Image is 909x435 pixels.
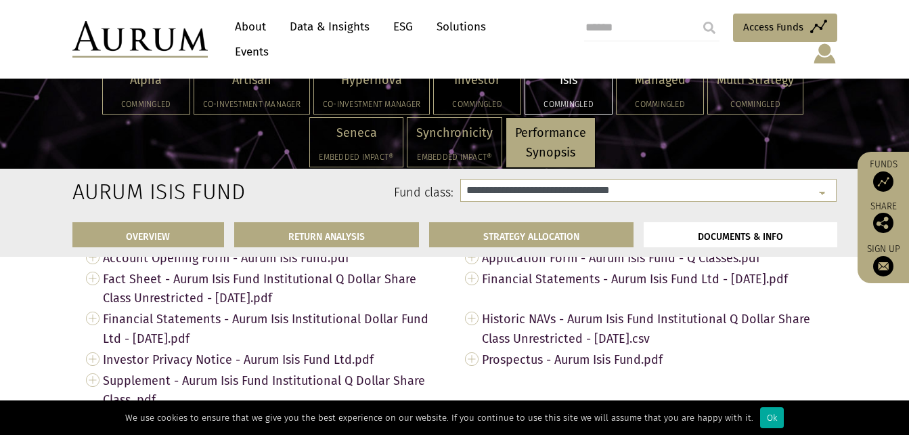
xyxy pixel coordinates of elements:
[430,14,493,39] a: Solutions
[873,256,893,276] img: Sign up to our newsletter
[228,14,273,39] a: About
[283,14,376,39] a: Data & Insights
[228,39,269,64] a: Events
[482,349,824,370] span: Prospectus - Aurum Isis Fund.pdf
[72,179,183,205] h2: Aurum Isis Fund
[482,268,824,289] span: Financial Statements - Aurum Isis Fund Ltd - [DATE].pdf
[103,349,445,370] span: Investor Privacy Notice - Aurum Isis Fund Ltd.pdf
[112,100,181,108] h5: Commingled
[429,222,634,247] a: STRATEGY ALLOCATION
[103,247,445,268] span: Account Opening Form - Aurum Isis Fund.pdf
[72,222,225,247] a: OVERVIEW
[864,243,902,276] a: Sign up
[234,222,419,247] a: RETURN ANALYSIS
[534,100,603,108] h5: Commingled
[319,123,394,143] p: Seneca
[103,308,445,349] span: Financial Statements - Aurum Isis Institutional Dollar Fund Ltd - [DATE].pdf
[386,14,420,39] a: ESG
[443,100,512,108] h5: Commingled
[443,70,512,90] p: Investor
[760,407,784,428] div: Ok
[534,70,603,90] p: Isis
[733,14,837,42] a: Access Funds
[203,100,301,108] h5: Co-investment Manager
[625,70,694,90] p: Managed
[319,153,394,161] h5: Embedded Impact®
[717,100,794,108] h5: Commingled
[717,70,794,90] p: Multi Strategy
[482,247,824,268] span: Application Form - Aurum Isis Fund - Q Classes.pdf
[743,19,803,35] span: Access Funds
[482,308,824,349] span: Historic NAVs - Aurum Isis Fund Institutional Q Dollar Share Class Unrestricted - [DATE].csv
[203,184,454,202] label: Fund class:
[103,370,445,411] span: Supplement - Aurum Isis Fund Institutional Q Dollar Share Class .pdf
[515,123,586,163] p: Performance Synopsis
[625,100,694,108] h5: Commingled
[873,171,893,192] img: Access Funds
[203,70,301,90] p: Artisan
[72,21,208,58] img: Aurum
[696,14,723,41] input: Submit
[103,268,445,309] span: Fact Sheet - Aurum Isis Fund Institutional Q Dollar Share Class Unrestricted - [DATE].pdf
[112,70,181,90] p: Alpha
[873,213,893,233] img: Share this post
[864,159,902,192] a: Funds
[416,153,493,161] h5: Embedded Impact®
[864,202,902,233] div: Share
[812,42,837,65] img: account-icon.svg
[416,123,493,143] p: Synchronicity
[323,100,420,108] h5: Co-investment Manager
[323,70,420,90] p: Hypernova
